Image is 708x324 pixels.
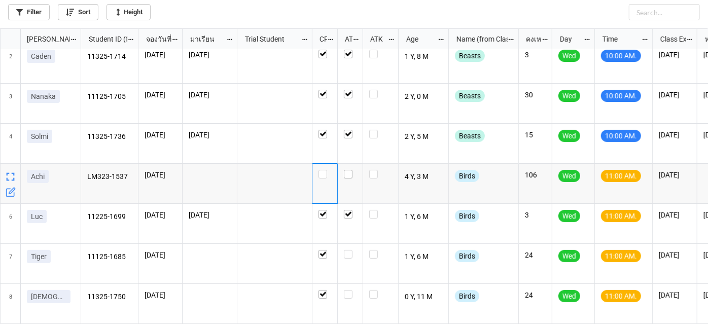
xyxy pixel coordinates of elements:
a: Sort [58,4,98,20]
p: 15 [525,130,546,140]
div: ATT [339,33,353,45]
p: 11325-1736 [87,130,132,144]
div: Birds [455,290,479,302]
div: Age [400,33,438,45]
div: 10:00 AM. [601,130,641,142]
div: มาเรียน [184,33,226,45]
p: [DATE] [659,170,691,180]
div: Wed [558,210,580,222]
p: Solmi [31,131,48,141]
div: Class Expiration [654,33,687,45]
div: คงเหลือ (from Nick Name) [520,33,541,45]
p: 30 [525,90,546,100]
div: grid [1,29,81,49]
p: 2 Y, 5 M [405,130,443,144]
p: 3 [525,50,546,60]
div: ATK [364,33,387,45]
div: Birds [455,170,479,182]
span: 8 [9,284,12,323]
div: 10:00 AM. [601,90,641,102]
div: จองวันที่ [140,33,172,45]
p: Caden [31,51,51,61]
p: [DATE] [189,50,231,60]
p: [DATE] [145,210,176,220]
p: [DEMOGRAPHIC_DATA] [31,292,66,302]
p: 11325-1750 [87,290,132,304]
span: 3 [9,84,12,123]
div: 11:00 AM. [601,250,641,262]
div: Beasts [455,90,485,102]
p: [DATE] [659,250,691,260]
div: 11:00 AM. [601,290,641,302]
p: [DATE] [145,250,176,260]
p: Luc [31,211,43,222]
p: 1 Y, 6 M [405,210,443,224]
div: CF [313,33,328,45]
p: [DATE] [659,90,691,100]
div: 10:00 AM. [601,50,641,62]
p: Achi [31,171,45,182]
div: Beasts [455,50,485,62]
p: [DATE] [145,130,176,140]
div: Day [554,33,584,45]
p: [DATE] [189,130,231,140]
p: [DATE] [659,290,691,300]
p: 11325-1714 [87,50,132,64]
p: 1 Y, 8 M [405,50,443,64]
p: Nanaka [31,91,56,101]
span: 7 [9,244,12,283]
p: 1 Y, 6 M [405,250,443,264]
p: 0 Y, 11 M [405,290,443,304]
div: Student ID (from [PERSON_NAME] Name) [83,33,127,45]
div: Birds [455,250,479,262]
div: 11:00 AM. [601,170,641,182]
p: 11125-1685 [87,250,132,264]
p: Tiger [31,251,47,262]
div: Wed [558,250,580,262]
div: 11:00 AM. [601,210,641,222]
div: Name (from Class) [450,33,508,45]
p: [DATE] [189,90,231,100]
p: [DATE] [145,90,176,100]
p: [DATE] [145,50,176,60]
p: [DATE] [145,290,176,300]
p: 106 [525,170,546,180]
div: [PERSON_NAME] Name [21,33,70,45]
span: 2 [9,44,12,83]
p: [DATE] [145,170,176,180]
p: [DATE] [659,130,691,140]
div: Wed [558,290,580,302]
div: Wed [558,90,580,102]
div: Wed [558,170,580,182]
p: [DATE] [189,210,231,220]
div: Wed [558,50,580,62]
a: Height [107,4,151,20]
p: 24 [525,250,546,260]
input: Search... [629,4,700,20]
span: 4 [9,124,12,163]
div: Trial Student [239,33,301,45]
p: 11225-1699 [87,210,132,224]
p: 11125-1705 [87,90,132,104]
p: [DATE] [659,50,691,60]
div: Time [596,33,642,45]
p: 24 [525,290,546,300]
p: 3 [525,210,546,220]
p: 2 Y, 0 M [405,90,443,104]
a: Filter [8,4,50,20]
span: 6 [9,204,12,243]
p: [DATE] [659,210,691,220]
div: Wed [558,130,580,142]
div: Beasts [455,130,485,142]
p: 4 Y, 3 M [405,170,443,184]
p: LM323-1537 [87,170,132,184]
div: Birds [455,210,479,222]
